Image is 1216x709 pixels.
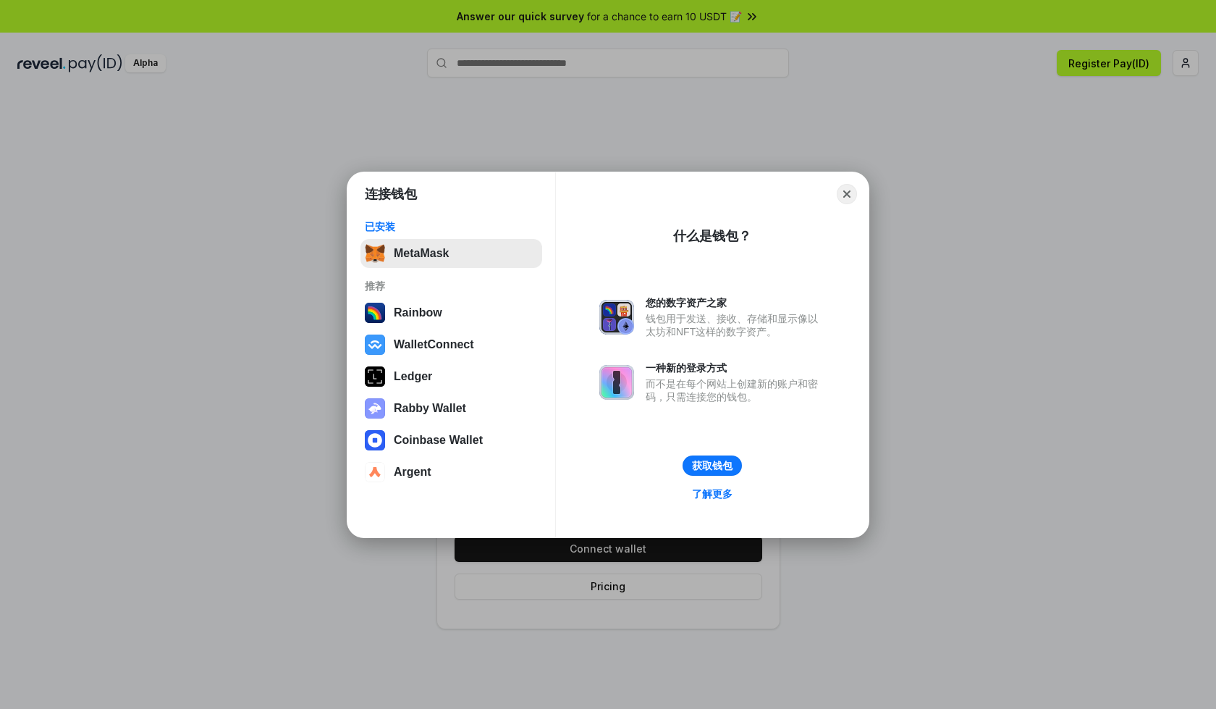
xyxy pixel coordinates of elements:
[683,484,741,503] a: 了解更多
[365,335,385,355] img: svg+xml,%3Csvg%20width%3D%2228%22%20height%3D%2228%22%20viewBox%3D%220%200%2028%2028%22%20fill%3D...
[646,361,825,374] div: 一种新的登录方式
[394,370,432,383] div: Ledger
[365,243,385,264] img: svg+xml,%3Csvg%20fill%3D%22none%22%20height%3D%2233%22%20viewBox%3D%220%200%2035%2033%22%20width%...
[365,398,385,419] img: svg+xml,%3Csvg%20xmlns%3D%22http%3A%2F%2Fwww.w3.org%2F2000%2Fsvg%22%20fill%3D%22none%22%20viewBox...
[673,227,751,245] div: 什么是钱包？
[394,402,466,415] div: Rabby Wallet
[692,459,732,472] div: 获取钱包
[360,330,542,359] button: WalletConnect
[365,220,538,233] div: 已安装
[360,394,542,423] button: Rabby Wallet
[360,426,542,455] button: Coinbase Wallet
[394,466,431,479] div: Argent
[683,456,742,476] button: 获取钱包
[365,185,417,203] h1: 连接钱包
[365,462,385,482] img: svg+xml,%3Csvg%20width%3D%2228%22%20height%3D%2228%22%20viewBox%3D%220%200%2028%2028%22%20fill%3D...
[360,298,542,327] button: Rainbow
[365,430,385,450] img: svg+xml,%3Csvg%20width%3D%2228%22%20height%3D%2228%22%20viewBox%3D%220%200%2028%2028%22%20fill%3D...
[394,247,449,260] div: MetaMask
[360,362,542,391] button: Ledger
[394,338,474,351] div: WalletConnect
[646,296,825,309] div: 您的数字资产之家
[365,303,385,323] img: svg+xml,%3Csvg%20width%3D%22120%22%20height%3D%22120%22%20viewBox%3D%220%200%20120%20120%22%20fil...
[646,377,825,403] div: 而不是在每个网站上创建新的账户和密码，只需连接您的钱包。
[599,300,634,335] img: svg+xml,%3Csvg%20xmlns%3D%22http%3A%2F%2Fwww.w3.org%2F2000%2Fsvg%22%20fill%3D%22none%22%20viewBox...
[365,280,538,293] div: 推荐
[394,306,442,319] div: Rainbow
[360,239,542,268] button: MetaMask
[837,184,857,204] button: Close
[365,366,385,387] img: svg+xml,%3Csvg%20xmlns%3D%22http%3A%2F%2Fwww.w3.org%2F2000%2Fsvg%22%20width%3D%2228%22%20height%3...
[394,434,483,447] div: Coinbase Wallet
[692,487,732,500] div: 了解更多
[360,458,542,487] button: Argent
[599,365,634,400] img: svg+xml,%3Csvg%20xmlns%3D%22http%3A%2F%2Fwww.w3.org%2F2000%2Fsvg%22%20fill%3D%22none%22%20viewBox...
[646,312,825,338] div: 钱包用于发送、接收、存储和显示像以太坊和NFT这样的数字资产。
